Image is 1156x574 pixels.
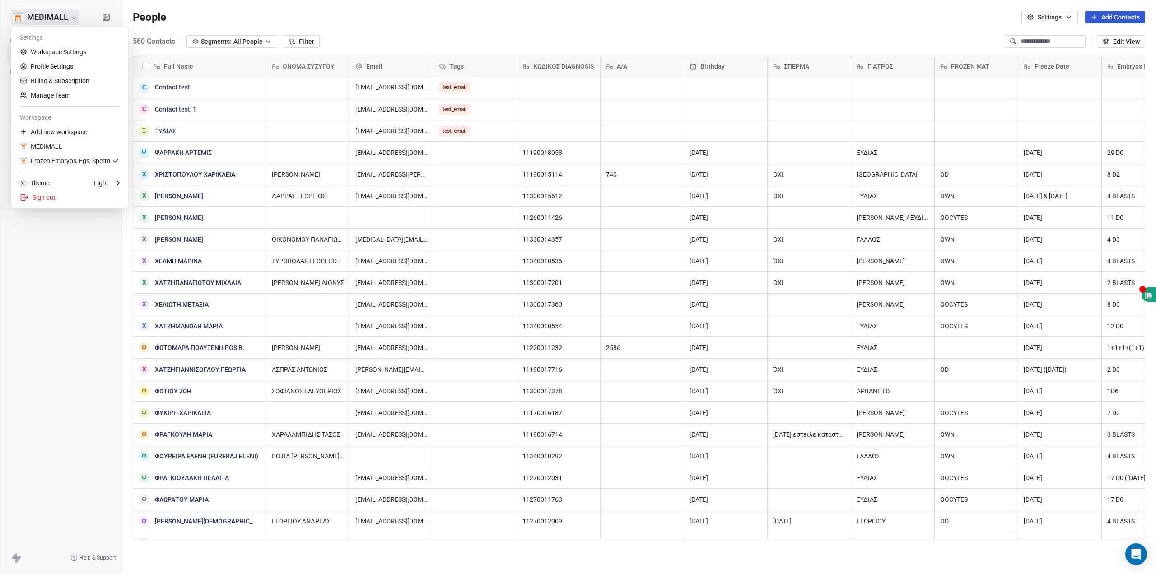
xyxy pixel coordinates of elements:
[20,156,110,165] div: Frozen Embryos, Egs, Sperm
[20,142,62,151] div: MEDIMALL
[14,88,125,103] a: Manage Team
[14,74,125,88] a: Billing & Subscription
[14,190,125,205] div: Sign out
[14,59,125,74] a: Profile Settings
[20,143,27,150] img: Medimall%20logo%20(2).1.jpg
[20,157,27,164] img: Medimall%20logo%20(2).1.jpg
[14,45,125,59] a: Workspace Settings
[14,125,125,139] div: Add new workspace
[20,178,49,187] div: Theme
[14,30,125,45] div: Settings
[94,178,108,187] div: Light
[14,110,125,125] div: Workspace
